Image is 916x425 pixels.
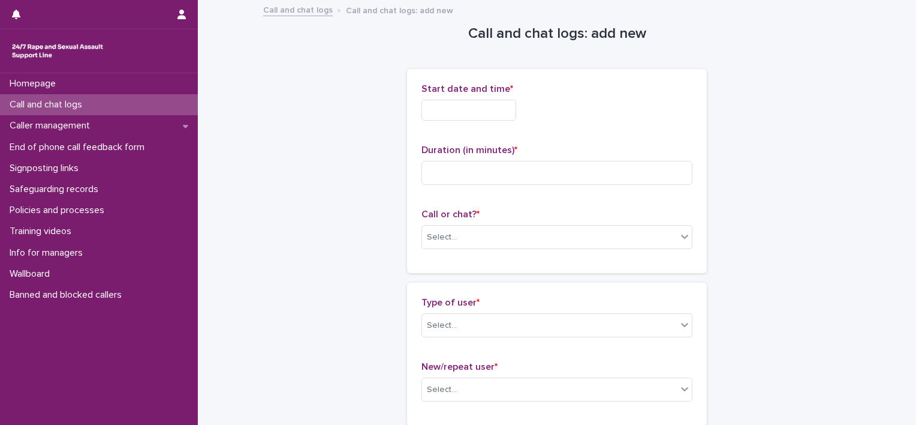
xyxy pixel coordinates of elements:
h1: Call and chat logs: add new [407,25,707,43]
span: Type of user [421,298,480,307]
span: Duration (in minutes) [421,145,517,155]
p: Banned and blocked callers [5,289,131,301]
p: Wallboard [5,268,59,280]
p: Call and chat logs: add new [346,3,453,16]
div: Select... [427,231,457,244]
p: Info for managers [5,247,92,259]
a: Call and chat logs [263,2,333,16]
p: Policies and processes [5,205,114,216]
p: Safeguarding records [5,184,108,195]
p: Homepage [5,78,65,89]
span: Call or chat? [421,209,480,219]
p: Call and chat logs [5,99,92,110]
span: Start date and time [421,84,513,94]
p: Training videos [5,226,81,237]
p: End of phone call feedback form [5,142,154,153]
p: Caller management [5,120,100,131]
img: rhQMoQhaT3yELyF149Cw [10,39,106,63]
p: Signposting links [5,163,88,174]
div: Select... [427,384,457,396]
span: New/repeat user [421,362,498,372]
div: Select... [427,319,457,332]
